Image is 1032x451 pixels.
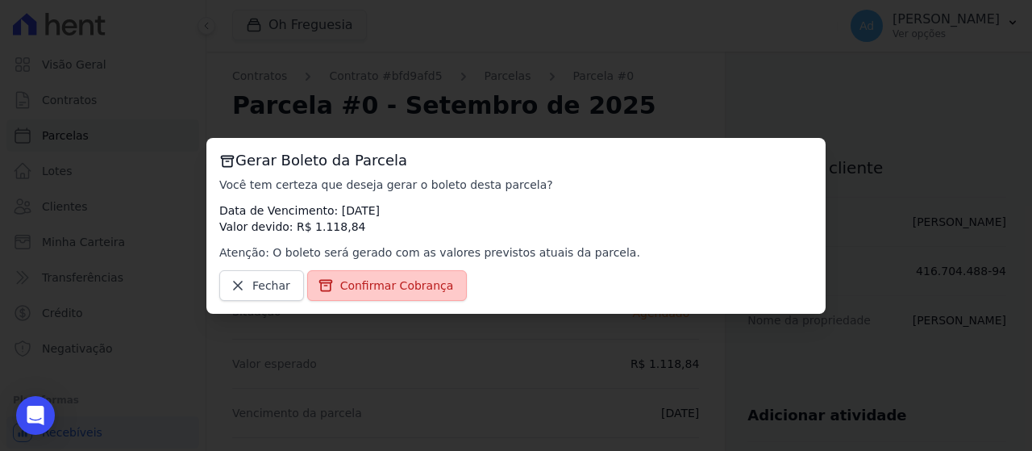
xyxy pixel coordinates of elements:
p: Você tem certeza que deseja gerar o boleto desta parcela? [219,177,813,193]
h3: Gerar Boleto da Parcela [219,151,813,170]
a: Confirmar Cobrança [307,270,468,301]
span: Confirmar Cobrança [340,278,454,294]
p: Data de Vencimento: [DATE] Valor devido: R$ 1.118,84 [219,203,813,235]
a: Fechar [219,270,304,301]
div: Open Intercom Messenger [16,396,55,435]
span: Fechar [252,278,290,294]
p: Atenção: O boleto será gerado com as valores previstos atuais da parcela. [219,244,813,261]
